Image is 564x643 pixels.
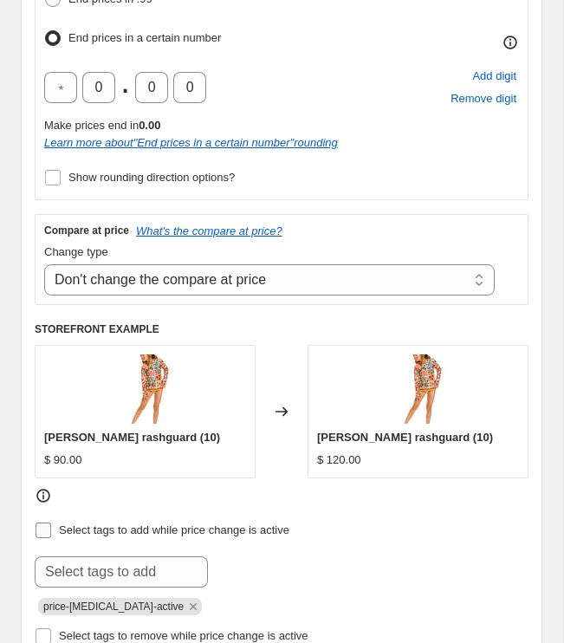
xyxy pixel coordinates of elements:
[59,629,308,642] span: Select tags to remove while price change is active
[472,68,516,85] span: Add digit
[44,224,129,237] h3: Compare at price
[317,431,493,444] span: [PERSON_NAME] rashguard (10)
[44,136,338,149] i: Learn more about " End prices in a certain number " rounding
[173,72,206,103] input: ﹡
[139,119,160,132] b: 0.00
[35,322,528,336] h6: STOREFRONT EXAMPLE
[120,72,130,103] span: .
[44,72,77,103] input: ﹡
[111,354,180,424] img: Harvest_173_80x.jpg
[43,601,184,613] span: price-change-job-active
[68,31,221,44] span: End prices in a certain number
[59,523,289,536] span: Select tags to add while price change is active
[82,72,115,103] input: ﹡
[136,224,282,237] button: What's the compare at price?
[44,119,160,132] span: Make prices end in
[384,354,453,424] img: Harvest_173_80x.jpg
[44,451,81,469] div: $ 90.00
[44,245,108,258] span: Change type
[35,556,208,588] input: Select tags to add
[317,451,361,469] div: $ 120.00
[470,65,519,88] button: Add placeholder
[451,90,516,107] span: Remove digit
[448,88,519,110] button: Remove placeholder
[135,72,168,103] input: ﹡
[185,599,201,614] button: Remove price-change-job-active
[44,136,338,149] a: Learn more about"End prices in a certain number"rounding
[44,431,220,444] span: [PERSON_NAME] rashguard (10)
[68,171,235,184] span: Show rounding direction options?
